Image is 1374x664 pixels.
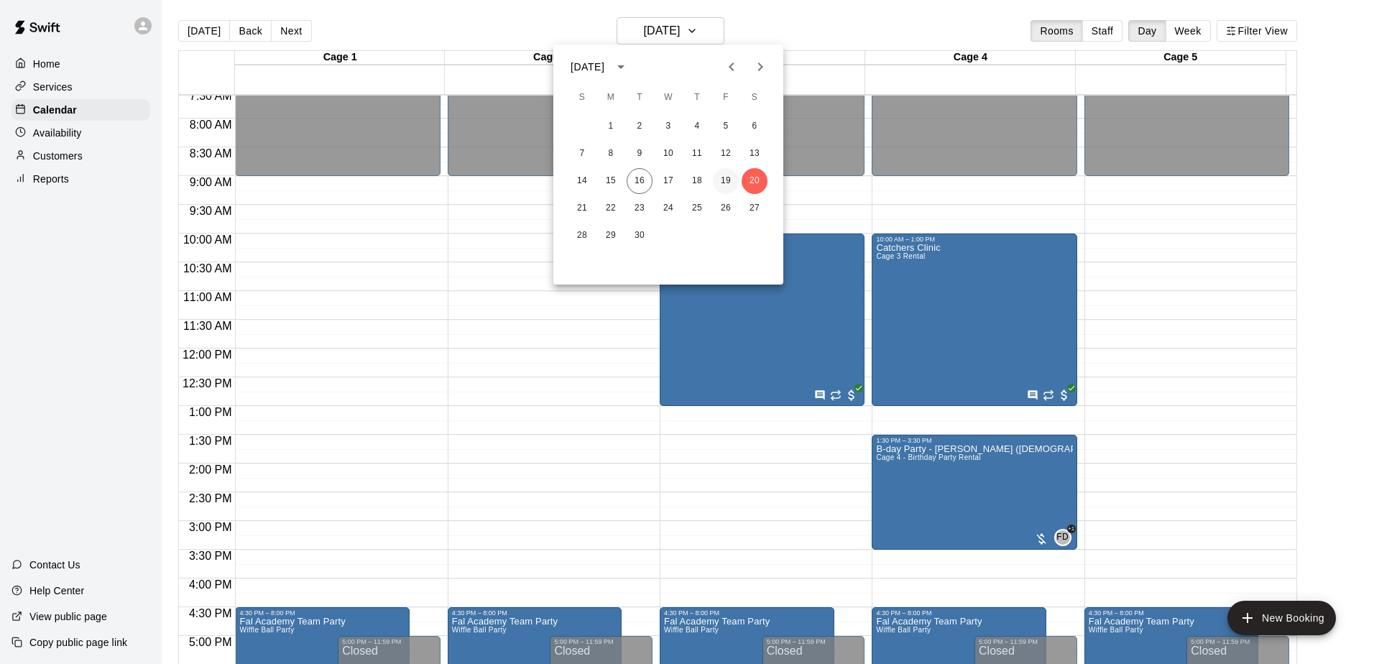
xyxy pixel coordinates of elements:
button: 11 [684,141,710,167]
button: 26 [713,195,739,221]
span: Thursday [684,83,710,112]
span: Wednesday [655,83,681,112]
div: [DATE] [571,60,604,75]
button: 6 [742,114,767,139]
button: 28 [569,223,595,249]
button: 24 [655,195,681,221]
button: 17 [655,168,681,194]
button: 27 [742,195,767,221]
button: 15 [598,168,624,194]
button: Next month [746,52,775,81]
button: 1 [598,114,624,139]
button: 29 [598,223,624,249]
button: calendar view is open, switch to year view [609,55,633,79]
span: Sunday [569,83,595,112]
button: Previous month [717,52,746,81]
button: 8 [598,141,624,167]
span: Friday [713,83,739,112]
button: 2 [627,114,653,139]
span: Tuesday [627,83,653,112]
span: Monday [598,83,624,112]
button: 19 [713,168,739,194]
button: 18 [684,168,710,194]
span: Saturday [742,83,767,112]
button: 12 [713,141,739,167]
button: 13 [742,141,767,167]
button: 16 [627,168,653,194]
button: 3 [655,114,681,139]
button: 10 [655,141,681,167]
button: 7 [569,141,595,167]
button: 20 [742,168,767,194]
button: 5 [713,114,739,139]
button: 9 [627,141,653,167]
button: 4 [684,114,710,139]
button: 30 [627,223,653,249]
button: 23 [627,195,653,221]
button: 25 [684,195,710,221]
button: 14 [569,168,595,194]
button: 22 [598,195,624,221]
button: 21 [569,195,595,221]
